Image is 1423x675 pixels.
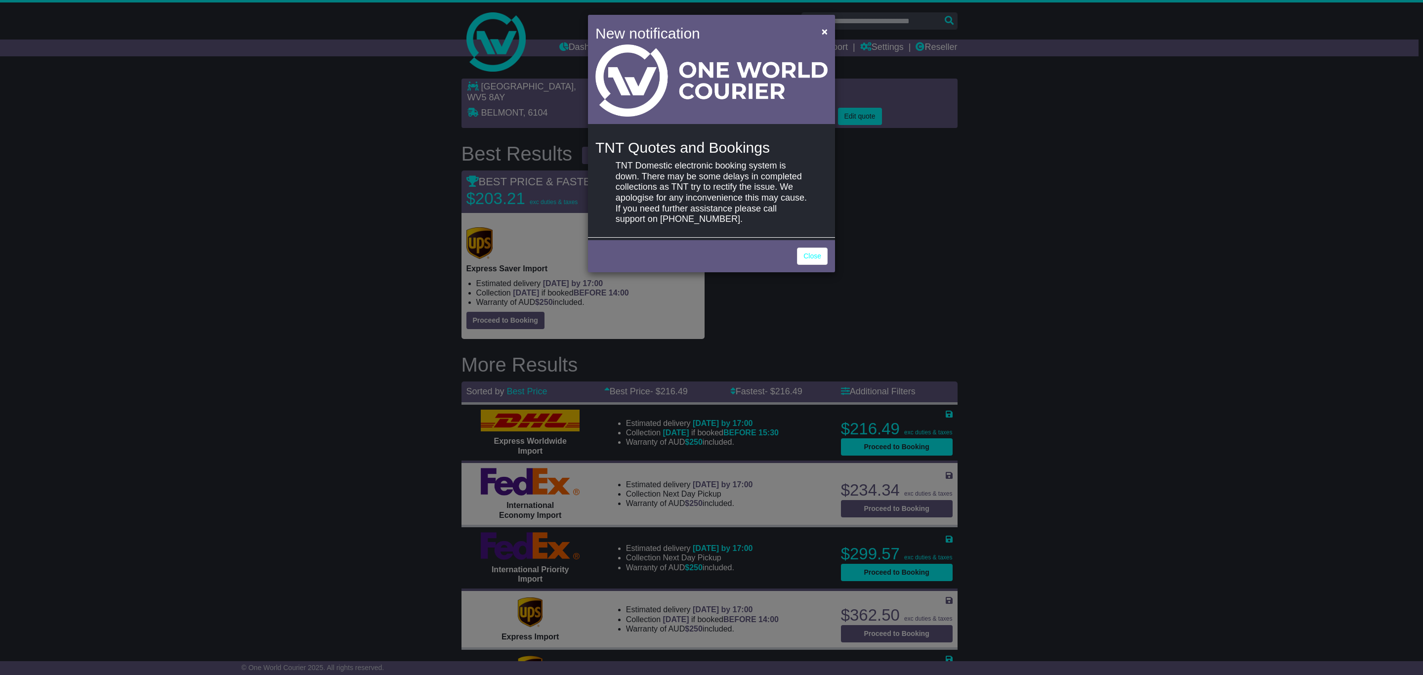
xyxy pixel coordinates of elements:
[595,44,828,117] img: Light
[595,139,828,156] h4: TNT Quotes and Bookings
[817,21,833,42] button: Close
[616,161,807,225] p: TNT Domestic electronic booking system is down. There may be some delays in completed collections...
[595,22,807,44] h4: New notification
[822,26,828,37] span: ×
[797,248,828,265] a: Close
